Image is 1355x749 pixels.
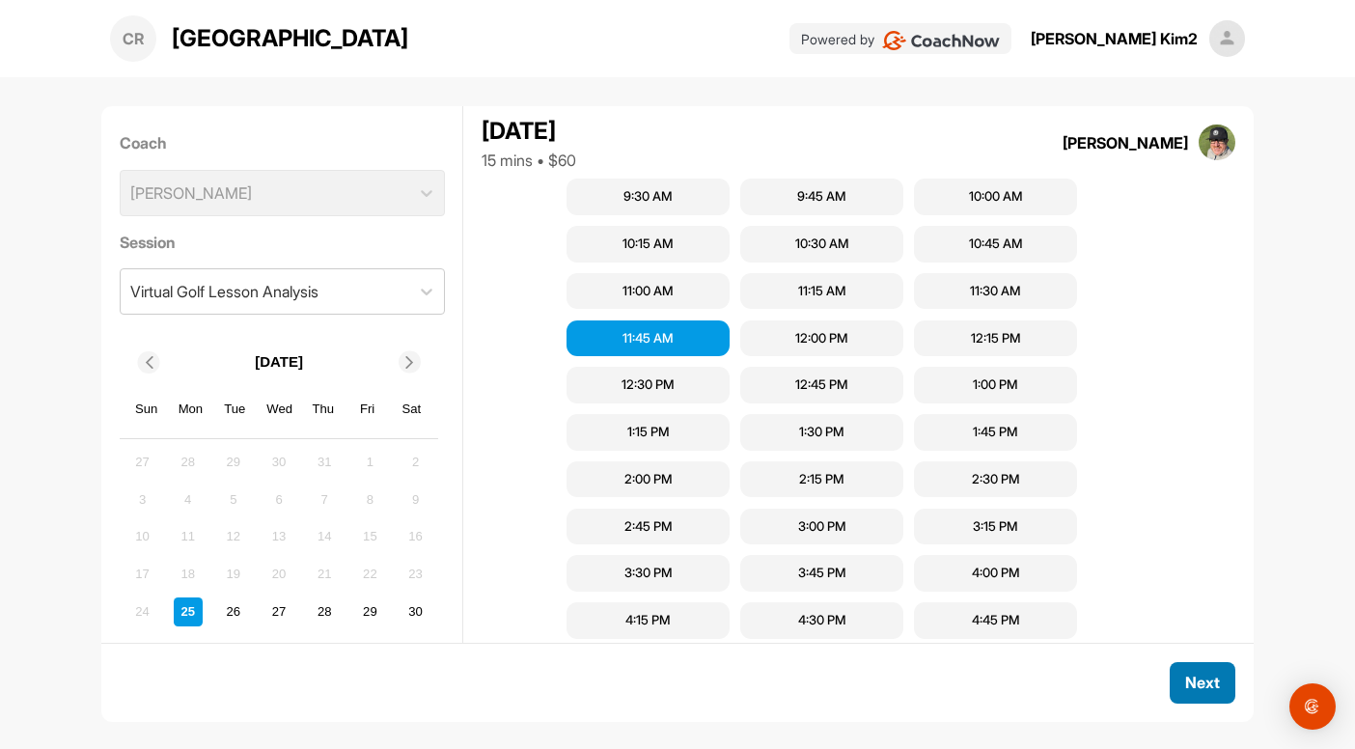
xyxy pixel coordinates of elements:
div: Choose Tuesday, August 26th, 2025 [219,597,248,626]
label: Session [120,231,445,254]
div: Open Intercom Messenger [1289,683,1336,730]
div: 11:30 AM [970,282,1021,301]
div: Not available Friday, August 15th, 2025 [355,522,384,551]
div: [PERSON_NAME] [1063,131,1188,154]
div: Choose Wednesday, August 27th, 2025 [264,597,293,626]
div: 3:15 PM [973,517,1018,537]
div: Choose Friday, September 5th, 2025 [355,634,384,663]
div: Choose Thursday, September 4th, 2025 [310,634,339,663]
div: Not available Saturday, August 23rd, 2025 [401,560,430,589]
div: 12:00 PM [795,329,848,348]
div: 3:45 PM [798,564,846,583]
div: 2:15 PM [799,470,844,489]
div: 11:00 AM [622,282,674,301]
div: Not available Tuesday, August 19th, 2025 [219,560,248,589]
img: square_7846d7c31224d9a7b1c3e0012423b4ba.jpg [1199,125,1235,161]
div: Not available Sunday, August 3rd, 2025 [128,485,157,513]
div: Choose Saturday, August 30th, 2025 [401,597,430,626]
div: Virtual Golf Lesson Analysis [130,280,318,303]
div: Choose Tuesday, September 2nd, 2025 [219,634,248,663]
div: Mon [179,397,204,422]
div: 10:00 AM [969,187,1023,207]
div: 2:45 PM [624,517,673,537]
p: Powered by [801,29,874,49]
div: Not available Friday, August 1st, 2025 [355,448,384,477]
div: Not available Monday, July 28th, 2025 [174,448,203,477]
div: 10:30 AM [795,235,849,254]
div: 12:30 PM [622,375,675,395]
div: Tue [222,397,247,422]
div: Not available Wednesday, August 13th, 2025 [264,522,293,551]
div: Not available Sunday, July 27th, 2025 [128,448,157,477]
div: Not available Saturday, August 16th, 2025 [401,522,430,551]
div: Not available Tuesday, August 5th, 2025 [219,485,248,513]
div: 9:45 AM [797,187,846,207]
div: Not available Tuesday, July 29th, 2025 [219,448,248,477]
div: 3:30 PM [624,564,673,583]
div: [DATE] [482,114,576,149]
div: Not available Sunday, August 17th, 2025 [128,560,157,589]
div: Not available Friday, August 8th, 2025 [355,485,384,513]
div: Not available Monday, August 18th, 2025 [174,560,203,589]
div: Not available Thursday, August 7th, 2025 [310,485,339,513]
img: square_default-ef6cabf814de5a2bf16c804365e32c732080f9872bdf737d349900a9daf73cf9.png [1209,20,1246,57]
div: Not available Monday, August 4th, 2025 [174,485,203,513]
div: 9:30 AM [623,187,673,207]
div: Wed [266,397,291,422]
div: CR [110,15,156,62]
div: 2:30 PM [972,470,1020,489]
div: Not available Wednesday, August 6th, 2025 [264,485,293,513]
div: Sun [134,397,159,422]
div: Thu [311,397,336,422]
button: Next [1170,662,1235,704]
div: 1:15 PM [627,423,670,442]
div: 11:15 AM [798,282,846,301]
div: 1:30 PM [799,423,844,442]
div: Not available Thursday, August 21st, 2025 [310,560,339,589]
div: Not available Thursday, July 31st, 2025 [310,448,339,477]
div: 3:00 PM [798,517,846,537]
div: Choose Wednesday, September 3rd, 2025 [264,634,293,663]
div: Choose Sunday, August 31st, 2025 [128,634,157,663]
div: 1:45 PM [973,423,1018,442]
div: Choose Saturday, September 6th, 2025 [401,634,430,663]
p: [DATE] [255,351,303,374]
div: Fri [355,397,380,422]
div: Not available Monday, August 11th, 2025 [174,522,203,551]
div: 4:30 PM [798,611,846,630]
p: [GEOGRAPHIC_DATA] [172,21,408,56]
div: Not available Saturday, August 9th, 2025 [401,485,430,513]
div: Not available Friday, August 22nd, 2025 [355,560,384,589]
div: Choose Thursday, August 28th, 2025 [310,597,339,626]
div: Choose Monday, August 25th, 2025 [174,597,203,626]
div: 4:45 PM [972,611,1020,630]
div: 1:00 PM [973,375,1018,395]
div: Sat [400,397,425,422]
div: 11:45 AM [622,329,674,348]
img: CoachNow [882,31,1001,50]
label: Coach [120,131,445,154]
div: 4:00 PM [972,564,1020,583]
div: 12:15 PM [971,329,1021,348]
div: Not available Tuesday, August 12th, 2025 [219,522,248,551]
div: 15 mins • $60 [482,149,576,172]
div: 4:15 PM [625,611,671,630]
div: 12:45 PM [795,375,848,395]
div: 10:15 AM [622,235,674,254]
div: Choose Friday, August 29th, 2025 [355,597,384,626]
div: Not available Saturday, August 2nd, 2025 [401,448,430,477]
div: Not available Thursday, August 14th, 2025 [310,522,339,551]
div: Not available Wednesday, July 30th, 2025 [264,448,293,477]
div: month 2025-08 [125,445,432,666]
div: Not available Sunday, August 24th, 2025 [128,597,157,626]
div: Not available Wednesday, August 20th, 2025 [264,560,293,589]
div: 10:45 AM [969,235,1023,254]
div: 2:00 PM [624,470,673,489]
div: Not available Sunday, August 10th, 2025 [128,522,157,551]
div: [PERSON_NAME] Kim2 [1031,27,1198,50]
div: Choose Monday, September 1st, 2025 [174,634,203,663]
